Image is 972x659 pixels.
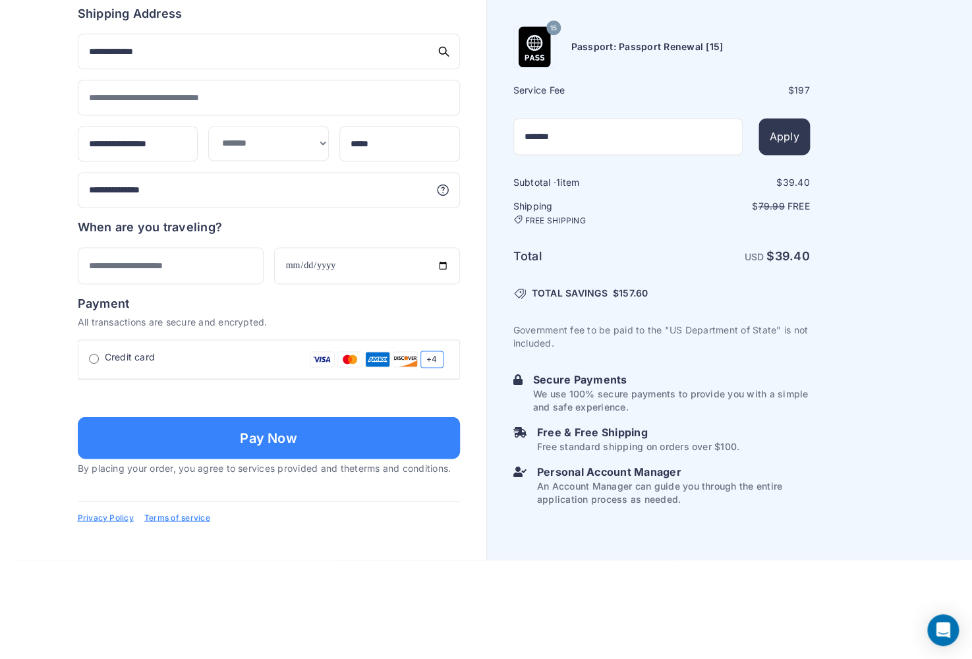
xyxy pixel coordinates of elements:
h6: When are you traveling? [78,218,223,237]
button: Apply [758,119,809,156]
p: By placing your order, you agree to services provided and the . [78,461,460,474]
span: 39.40 [782,177,809,188]
span: 79.99 [758,201,784,212]
span: $ [613,287,648,301]
span: FREE SHIPPING [525,216,586,227]
a: Terms of service [144,512,210,523]
h6: Free & Free Shipping [537,424,739,440]
strong: $ [766,250,809,264]
h6: Service Fee [513,84,660,98]
a: terms and conditions [355,462,448,473]
span: 157.60 [619,288,648,299]
span: 15 [550,20,556,37]
span: USD [744,252,764,263]
img: Discover [393,351,418,368]
h6: Personal Account Manager [537,464,810,480]
h6: Payment [78,295,460,313]
a: Privacy Policy [78,512,134,523]
h6: Secure Payments [533,372,810,387]
span: TOTAL SAVINGS [532,287,608,301]
img: Amex [365,351,390,368]
span: 1 [556,177,560,188]
p: All transactions are secure and encrypted. [78,316,460,329]
span: Credit card [105,351,156,364]
div: Open Intercom Messenger [927,614,959,646]
p: We use 100% secure payments to provide you with a simple and safe experience. [533,387,810,414]
p: $ [663,200,810,214]
h6: Subtotal · item [513,177,660,190]
button: Pay Now [78,416,460,459]
img: Visa Card [310,351,335,368]
h6: Total [513,248,660,266]
p: An Account Manager can guide you through the entire application process as needed. [537,480,810,506]
span: +4 [420,351,443,368]
h6: Passport: Passport Renewal [15] [571,41,723,54]
p: Free standard shipping on orders over $100. [537,440,739,453]
h6: Shipping [513,200,660,227]
span: 39.40 [774,250,809,264]
img: Product Name [514,27,555,68]
div: $ [663,177,810,190]
h6: Shipping Address [78,5,460,23]
p: Government fee to be paid to the "US Department of State" is not included. [513,324,810,351]
img: Mastercard [337,351,362,368]
div: $ [663,84,810,98]
span: Free [787,201,810,212]
svg: More information [436,183,449,196]
span: 197 [794,85,810,96]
